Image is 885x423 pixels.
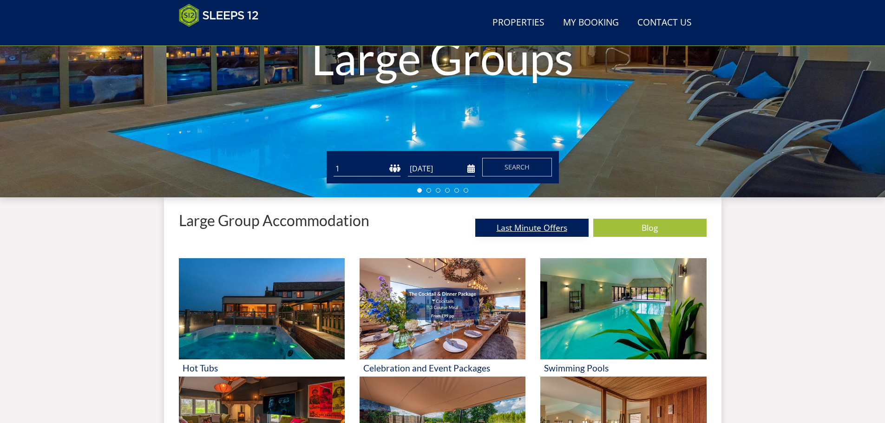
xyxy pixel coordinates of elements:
img: 'Celebration and Event Packages' - Large Group Accommodation Holiday Ideas [360,258,525,359]
a: Last Minute Offers [475,219,589,237]
a: My Booking [559,13,623,33]
span: Search [505,163,530,171]
iframe: Customer reviews powered by Trustpilot [174,33,272,40]
button: Search [482,158,552,176]
a: Blog [593,219,707,237]
h3: Celebration and Event Packages [363,363,522,373]
a: 'Celebration and Event Packages' - Large Group Accommodation Holiday Ideas Celebration and Event ... [360,258,525,377]
p: Large Group Accommodation [179,212,369,228]
img: 'Hot Tubs' - Large Group Accommodation Holiday Ideas [179,258,345,359]
input: Arrival Date [408,161,475,176]
img: 'Swimming Pools' - Large Group Accommodation Holiday Ideas [540,258,706,359]
h3: Swimming Pools [544,363,702,373]
a: Properties [489,13,548,33]
img: Sleeps 12 [179,4,259,27]
a: 'Swimming Pools' - Large Group Accommodation Holiday Ideas Swimming Pools [540,258,706,377]
a: 'Hot Tubs' - Large Group Accommodation Holiday Ideas Hot Tubs [179,258,345,377]
h3: Hot Tubs [183,363,341,373]
a: Contact Us [634,13,695,33]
